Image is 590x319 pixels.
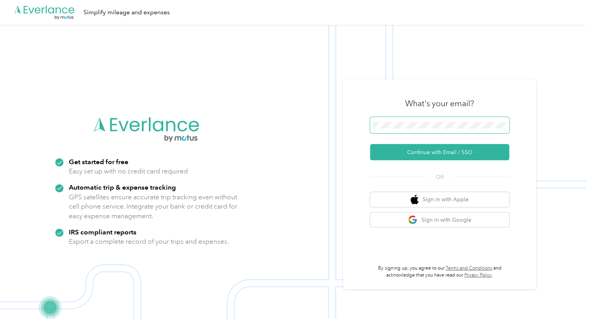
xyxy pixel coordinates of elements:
a: Privacy Policy [464,272,492,278]
div: Simplify mileage and expenses [84,8,170,17]
button: Continue with Email / SSO [370,144,509,160]
h3: What's your email? [405,98,474,109]
a: Terms and Conditions [446,265,492,271]
button: google logoSign in with Google [370,212,509,227]
strong: Automatic trip & expense tracking [69,183,176,191]
p: Export a complete record of your trips and expenses. [69,237,229,246]
span: OR [426,173,453,181]
strong: IRS compliant reports [69,228,136,236]
button: apple logoSign in with Apple [370,192,509,207]
p: Easy set up with no credit card required [69,166,188,176]
img: google logo [408,215,418,225]
p: GPS satellites ensure accurate trip tracking even without cell phone service. Integrate your bank... [69,192,238,221]
p: By signing up, you agree to our and acknowledge that you have read our . [370,265,509,278]
img: apple logo [411,195,418,204]
strong: Get started for free [69,158,128,166]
